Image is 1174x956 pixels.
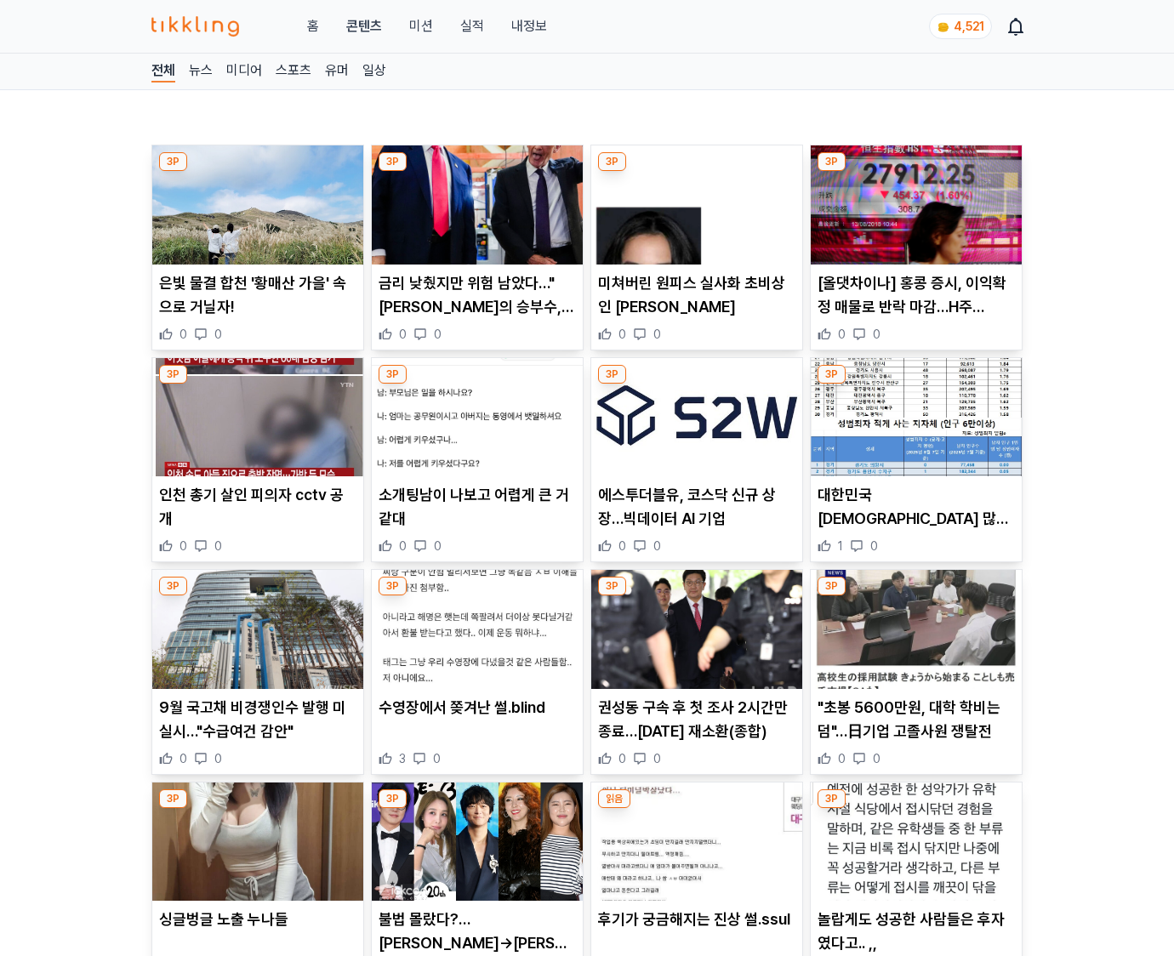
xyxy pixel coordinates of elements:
a: 일상 [362,60,386,83]
a: 홈 [307,16,319,37]
div: 3P [818,577,846,595]
div: 3P [818,365,846,384]
img: 놀랍게도 성공한 사람들은 후자였다고.. ,, [811,782,1022,902]
span: 0 [434,538,442,555]
img: [올댓차이나] 홍콩 증시, 이익확정 매물로 반락 마감…H주 1.46%↓ [811,145,1022,265]
img: 후기가 궁금해지는 진상 썰.ssul [591,782,802,902]
div: 3P 소개팅남이 나보고 어렵게 큰 거 같대 소개팅남이 나보고 어렵게 큰 거 같대 0 0 [371,357,584,563]
img: 금리 낮췄지만 위험 남았다…"트럼프의 승부수, 결과는 그의 몫" [372,145,583,265]
button: 미션 [409,16,433,37]
a: 콘텐츠 [346,16,382,37]
p: 미쳐버린 원피스 실사화 초비상인 [PERSON_NAME] [598,271,795,319]
div: 3P 권성동 구속 후 첫 조사 2시간만 종료…내일 재소환(종합) 권성동 구속 후 첫 조사 2시간만 종료…[DATE] 재소환(종합) 0 0 [590,569,803,775]
p: [올댓차이나] 홍콩 증시, 이익확정 매물로 반락 마감…H주 1.46%↓ [818,271,1015,319]
div: 3P [379,152,407,171]
a: 스포츠 [276,60,311,83]
div: 3P [818,152,846,171]
span: 0 [873,750,880,767]
img: 소개팅남이 나보고 어렵게 큰 거 같대 [372,358,583,477]
p: 수영장에서 쫒겨난 썰.blind [379,696,576,720]
span: 0 [180,538,187,555]
img: 대한민국 성범죄자 많이 사는 동네 ,, [811,358,1022,477]
img: 싱글벙글 노출 누나들 [152,782,363,902]
img: 은빛 물결 합천 '황매산 가을' 속으로 거닐자! [152,145,363,265]
span: 0 [433,750,441,767]
div: 3P [379,365,407,384]
img: 에스투더블유, 코스닥 신규 상장…빅데이터 AI 기업 [591,358,802,477]
div: 3P [379,577,407,595]
div: 3P [159,577,187,595]
p: 권성동 구속 후 첫 조사 2시간만 종료…[DATE] 재소환(종합) [598,696,795,743]
div: 3P [159,365,187,384]
a: 뉴스 [189,60,213,83]
span: 0 [214,326,222,343]
p: 대한민국 [DEMOGRAPHIC_DATA] 많이 사는 동네 ,, [818,483,1015,531]
div: 3P [598,365,626,384]
span: 0 [653,750,661,767]
a: 유머 [325,60,349,83]
a: 미디어 [226,60,262,83]
span: 0 [434,326,442,343]
img: 미쳐버린 원피스 실사화 초비상인 이유 [591,145,802,265]
p: 소개팅남이 나보고 어렵게 큰 거 같대 [379,483,576,531]
img: 권성동 구속 후 첫 조사 2시간만 종료…내일 재소환(종합) [591,570,802,689]
img: 9월 국고채 비경쟁인수 발행 미실시…"수급여건 감안" [152,570,363,689]
span: 0 [180,750,187,767]
img: 티끌링 [151,16,239,37]
span: 0 [399,538,407,555]
div: 3P "초봉 5600만원, 대학 학비는 덤"…日기업 고졸사원 쟁탈전 "초봉 5600만원, 대학 학비는 덤"…日기업 고졸사원 쟁탈전 0 0 [810,569,1023,775]
span: 0 [653,326,661,343]
div: 3P 수영장에서 쫒겨난 썰.blind 수영장에서 쫒겨난 썰.blind 3 0 [371,569,584,775]
p: 놀랍게도 성공한 사람들은 후자였다고.. ,, [818,908,1015,955]
div: 읽음 [598,789,630,808]
span: 3 [399,750,406,767]
div: 3P 금리 낮췄지만 위험 남았다…"트럼프의 승부수, 결과는 그의 몫" 금리 낮췄지만 위험 남았다…"[PERSON_NAME]의 승부수, 결과는 그의 몫" 0 0 [371,145,584,350]
div: 3P [598,152,626,171]
span: 0 [214,538,222,555]
span: 0 [838,326,846,343]
a: 실적 [460,16,484,37]
span: 4,521 [954,20,984,33]
span: 0 [399,326,407,343]
span: 0 [618,750,626,767]
a: 내정보 [511,16,547,37]
div: 3P 인천 총기 살인 피의자 cctv 공개 인천 총기 살인 피의자 cctv 공개 0 0 [151,357,364,563]
div: 3P 대한민국 성범죄자 많이 사는 동네 ,, 대한민국 [DEMOGRAPHIC_DATA] 많이 사는 동네 ,, 1 0 [810,357,1023,563]
p: 9월 국고채 비경쟁인수 발행 미실시…"수급여건 감안" [159,696,356,743]
div: 3P [159,789,187,808]
p: 은빛 물결 합천 '황매산 가을' 속으로 거닐자! [159,271,356,319]
img: coin [937,20,950,34]
span: 0 [180,326,187,343]
div: 3P [379,789,407,808]
span: 0 [838,750,846,767]
p: "초봉 5600만원, 대학 학비는 덤"…日기업 고졸사원 쟁탈전 [818,696,1015,743]
p: 인천 총기 살인 피의자 cctv 공개 [159,483,356,531]
a: coin 4,521 [929,14,989,39]
div: 3P [159,152,187,171]
img: 불법 몰랐다?…옥주현→강동원·송가인, 수습하려 발등에 불 [핫토PICK] [372,782,583,902]
img: "초봉 5600만원, 대학 학비는 덤"…日기업 고졸사원 쟁탈전 [811,570,1022,689]
div: 3P [598,577,626,595]
p: 에스투더블유, 코스닥 신규 상장…빅데이터 AI 기업 [598,483,795,531]
span: 0 [214,750,222,767]
div: 3P [818,789,846,808]
img: 수영장에서 쫒겨난 썰.blind [372,570,583,689]
div: 3P 미쳐버린 원피스 실사화 초비상인 이유 미쳐버린 원피스 실사화 초비상인 [PERSON_NAME] 0 0 [590,145,803,350]
p: 금리 낮췄지만 위험 남았다…"[PERSON_NAME]의 승부수, 결과는 그의 몫" [379,271,576,319]
div: 3P 은빛 물결 합천 '황매산 가을' 속으로 거닐자! 은빛 물결 합천 '황매산 가을' 속으로 거닐자! 0 0 [151,145,364,350]
span: 0 [873,326,880,343]
span: 0 [653,538,661,555]
div: 3P 에스투더블유, 코스닥 신규 상장…빅데이터 AI 기업 에스투더블유, 코스닥 신규 상장…빅데이터 AI 기업 0 0 [590,357,803,563]
span: 0 [870,538,878,555]
img: 인천 총기 살인 피의자 cctv 공개 [152,358,363,477]
a: 전체 [151,60,175,83]
span: 1 [838,538,843,555]
div: 3P [올댓차이나] 홍콩 증시, 이익확정 매물로 반락 마감…H주 1.46%↓ [올댓차이나] 홍콩 증시, 이익확정 매물로 반락 마감…H주 1.46%↓ 0 0 [810,145,1023,350]
span: 0 [618,326,626,343]
p: 불법 몰랐다?…[PERSON_NAME]→[PERSON_NAME]·[PERSON_NAME], 수습하려 발등에 불 [핫토PICK] [379,908,576,955]
span: 0 [618,538,626,555]
p: 싱글벙글 노출 누나들 [159,908,356,931]
p: 후기가 궁금해지는 진상 썰.ssul [598,908,795,931]
div: 3P 9월 국고채 비경쟁인수 발행 미실시…"수급여건 감안" 9월 국고채 비경쟁인수 발행 미실시…"수급여건 감안" 0 0 [151,569,364,775]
